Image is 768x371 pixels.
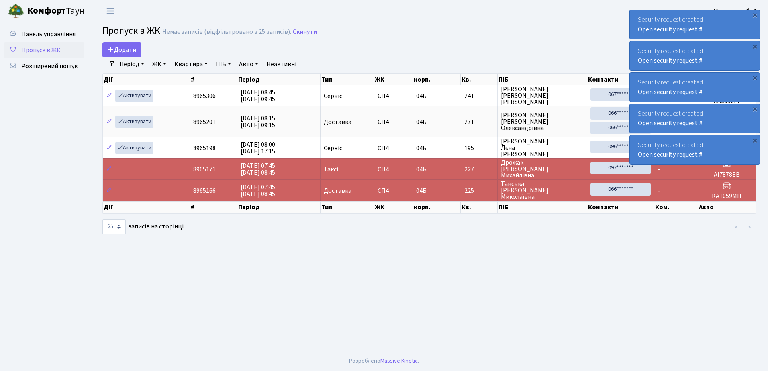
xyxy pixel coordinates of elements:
a: Додати [102,42,141,57]
span: 8965166 [193,186,216,195]
span: Панель управління [21,30,76,39]
label: записів на сторінці [102,219,184,234]
span: [DATE] 08:45 [DATE] 09:45 [241,88,275,104]
th: ПІБ [498,74,587,85]
img: logo.png [8,3,24,19]
span: 04Б [416,144,427,153]
a: Open security request # [638,88,703,96]
th: ПІБ [498,201,587,213]
span: Доставка [324,188,351,194]
div: Немає записів (відфільтровано з 25 записів). [162,28,291,36]
span: [PERSON_NAME] [PERSON_NAME] [PERSON_NAME] [501,86,584,105]
th: Тип [321,201,374,213]
div: Security request created [630,41,760,70]
span: Сервіс [324,93,342,99]
b: Консьєрж б. 4. [714,7,758,16]
th: ЖК [374,74,413,85]
th: корп. [413,201,461,213]
a: Open security request # [638,150,703,159]
a: Період [116,57,147,71]
th: # [190,201,237,213]
a: Open security request # [638,119,703,128]
h5: АІ7878ЕВ [701,171,752,179]
span: - [658,165,660,174]
a: Авто [236,57,261,71]
select: записів на сторінці [102,219,126,234]
th: Ком. [654,201,698,213]
span: [PERSON_NAME] [PERSON_NAME] Олександрівна [501,112,584,131]
a: Активувати [115,116,153,128]
span: 04Б [416,118,427,126]
span: [PERSON_NAME] Лєна [PERSON_NAME] [501,138,584,157]
th: Період [237,201,321,213]
span: 227 [464,166,494,173]
span: Пропуск в ЖК [102,24,160,38]
a: Open security request # [638,25,703,34]
div: Security request created [630,104,760,133]
th: корп. [413,74,461,85]
div: Security request created [630,135,760,164]
div: × [751,136,759,144]
a: Панель управління [4,26,84,42]
span: 8965171 [193,165,216,174]
b: Комфорт [27,4,66,17]
th: ЖК [374,201,413,213]
th: Дії [103,201,190,213]
span: СП4 [378,119,409,125]
a: ЖК [149,57,170,71]
a: Консьєрж б. 4. [714,6,758,16]
span: 8965201 [193,118,216,126]
th: Дії [103,74,190,85]
div: Security request created [630,10,760,39]
span: [DATE] 08:00 [DATE] 17:15 [241,140,275,156]
span: Додати [108,45,136,54]
span: 8965306 [193,92,216,100]
span: 04Б [416,186,427,195]
a: Активувати [115,142,153,154]
span: Дрожак [PERSON_NAME] Михайлівна [501,159,584,179]
th: Авто [698,201,756,213]
div: Розроблено . [349,357,419,365]
span: 8965198 [193,144,216,153]
a: Пропуск в ЖК [4,42,84,58]
span: Таксі [324,166,338,173]
span: 04Б [416,165,427,174]
span: СП4 [378,166,409,173]
div: × [751,105,759,113]
a: Неактивні [263,57,300,71]
span: - [658,186,660,195]
span: 195 [464,145,494,151]
a: Massive Kinetic [380,357,418,365]
a: Розширений пошук [4,58,84,74]
span: Розширений пошук [21,62,78,71]
a: Скинути [293,28,317,36]
th: Кв. [461,201,497,213]
span: СП4 [378,188,409,194]
span: [DATE] 07:45 [DATE] 08:45 [241,161,275,177]
th: # [190,74,237,85]
span: [DATE] 07:45 [DATE] 08:45 [241,183,275,198]
span: Сервіс [324,145,342,151]
div: × [751,73,759,82]
span: [DATE] 08:15 [DATE] 09:15 [241,114,275,130]
h5: КА1059МН [701,192,752,200]
a: ПІБ [212,57,234,71]
span: Таун [27,4,84,18]
button: Переключити навігацію [100,4,121,18]
th: Контакти [587,74,654,85]
th: Період [237,74,321,85]
span: Пропуск в ЖК [21,46,61,55]
div: Security request created [630,73,760,102]
span: 225 [464,188,494,194]
span: СП4 [378,93,409,99]
th: Кв. [461,74,497,85]
a: Open security request # [638,56,703,65]
a: Квартира [171,57,211,71]
span: 241 [464,93,494,99]
div: × [751,11,759,19]
span: СП4 [378,145,409,151]
span: Доставка [324,119,351,125]
div: × [751,42,759,50]
a: Активувати [115,90,153,102]
span: 271 [464,119,494,125]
